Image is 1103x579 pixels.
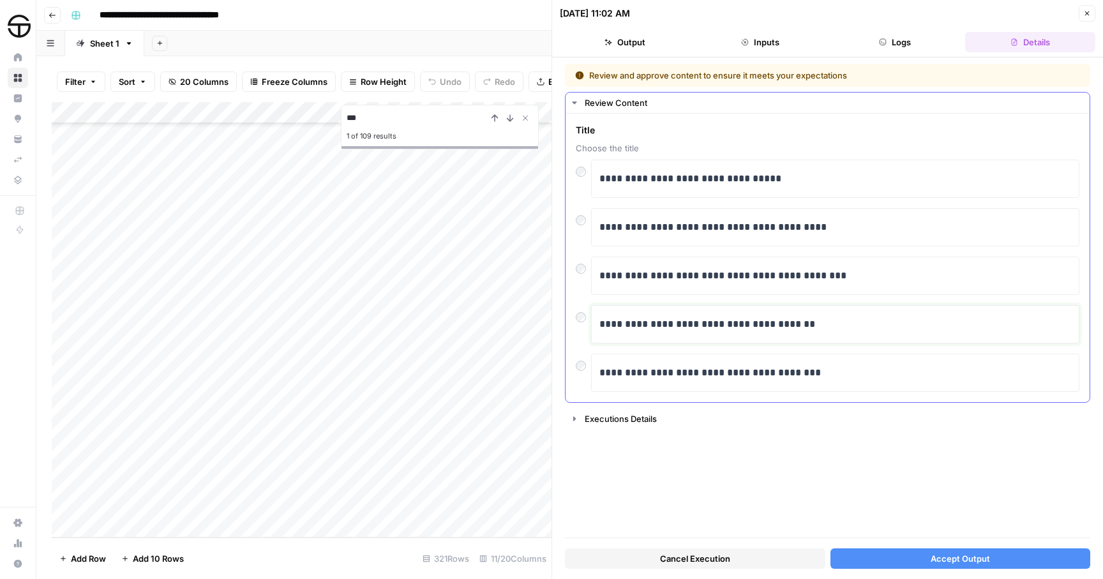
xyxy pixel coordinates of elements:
[341,71,415,92] button: Row Height
[90,37,119,50] div: Sheet 1
[695,32,825,52] button: Inputs
[575,69,964,82] div: Review and approve content to ensure it meets your expectations
[931,552,990,565] span: Accept Output
[8,47,28,68] a: Home
[965,32,1095,52] button: Details
[518,110,533,126] button: Close Search
[495,75,515,88] span: Redo
[529,71,602,92] button: Export CSV
[8,109,28,129] a: Opportunities
[487,110,502,126] button: Previous Result
[347,128,533,144] div: 1 of 109 results
[576,124,1079,137] span: Title
[8,68,28,88] a: Browse
[566,93,1090,113] button: Review Content
[420,71,470,92] button: Undo
[560,32,690,52] button: Output
[830,32,961,52] button: Logs
[160,71,237,92] button: 20 Columns
[8,15,31,38] img: SimpleTire Logo
[8,553,28,574] button: Help + Support
[417,548,474,569] div: 321 Rows
[660,552,730,565] span: Cancel Execution
[361,75,407,88] span: Row Height
[57,71,105,92] button: Filter
[474,548,551,569] div: 11/20 Columns
[8,533,28,553] a: Usage
[242,71,336,92] button: Freeze Columns
[114,548,191,569] button: Add 10 Rows
[65,31,144,56] a: Sheet 1
[180,75,229,88] span: 20 Columns
[52,548,114,569] button: Add Row
[119,75,135,88] span: Sort
[110,71,155,92] button: Sort
[8,149,28,170] a: Syncs
[8,129,28,149] a: Your Data
[560,7,630,20] div: [DATE] 11:02 AM
[8,10,28,42] button: Workspace: SimpleTire
[566,409,1090,429] button: Executions Details
[65,75,86,88] span: Filter
[8,513,28,533] a: Settings
[566,114,1090,402] div: Review Content
[585,96,1082,109] div: Review Content
[133,552,184,565] span: Add 10 Rows
[8,88,28,109] a: Insights
[440,75,461,88] span: Undo
[71,552,106,565] span: Add Row
[262,75,327,88] span: Freeze Columns
[565,548,825,569] button: Cancel Execution
[585,412,1082,425] div: Executions Details
[502,110,518,126] button: Next Result
[576,142,1079,154] span: Choose the title
[475,71,523,92] button: Redo
[830,548,1091,569] button: Accept Output
[8,170,28,190] a: Data Library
